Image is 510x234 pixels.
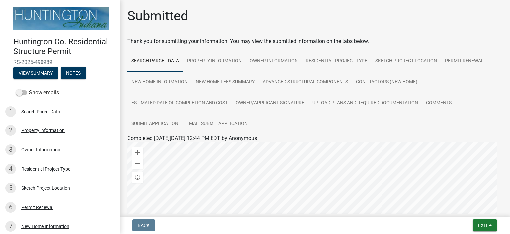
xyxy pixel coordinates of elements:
a: Upload Plans and Required Documentation [308,93,422,114]
div: 5 [5,183,16,193]
div: Zoom in [132,147,143,158]
span: Exit [478,223,488,228]
div: Search Parcel Data [21,109,60,114]
a: Comments [422,93,456,114]
a: Permit Renewal [441,51,488,72]
div: 4 [5,164,16,174]
a: Submit Application [127,114,182,135]
a: Email Submit Application [182,114,252,135]
div: Sketch Project Location [21,186,70,190]
div: Find my location [132,172,143,183]
span: Completed [DATE][DATE] 12:44 PM EDT by Anonymous [127,135,257,141]
a: Owner Information [246,51,302,72]
span: RS-2025-490989 [13,59,106,65]
a: Residential Project Type [302,51,371,72]
a: Property Information [183,51,246,72]
a: New Home Information [127,72,192,93]
label: Show emails [16,89,59,97]
a: Advanced Structural Components [259,72,352,93]
a: New Home Fees Summary [192,72,259,93]
div: Residential Project Type [21,167,70,171]
div: New Home Information [21,224,69,229]
a: Contractors (New Home) [352,72,421,93]
h1: Submitted [127,8,188,24]
a: Owner/Applicant Signature [232,93,308,114]
div: 2 [5,125,16,136]
button: Back [132,219,155,231]
div: 7 [5,221,16,232]
div: Property Information [21,128,65,133]
div: 1 [5,106,16,117]
span: Back [138,223,150,228]
wm-modal-confirm: Notes [61,71,86,76]
div: 3 [5,144,16,155]
a: Search Parcel Data [127,51,183,72]
button: Exit [473,219,497,231]
button: Notes [61,67,86,79]
a: Estimated Date of Completion and Cost [127,93,232,114]
a: Sketch Project Location [371,51,441,72]
button: View Summary [13,67,58,79]
div: Thank you for submitting your information. You may view the submitted information on the tabs below. [127,37,502,45]
img: Huntington County, Indiana [13,7,109,30]
div: Permit Renewal [21,205,53,210]
h4: Huntington Co. Residential Structure Permit [13,37,114,56]
div: Owner Information [21,147,60,152]
wm-modal-confirm: Summary [13,71,58,76]
div: 6 [5,202,16,213]
div: Zoom out [132,158,143,169]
